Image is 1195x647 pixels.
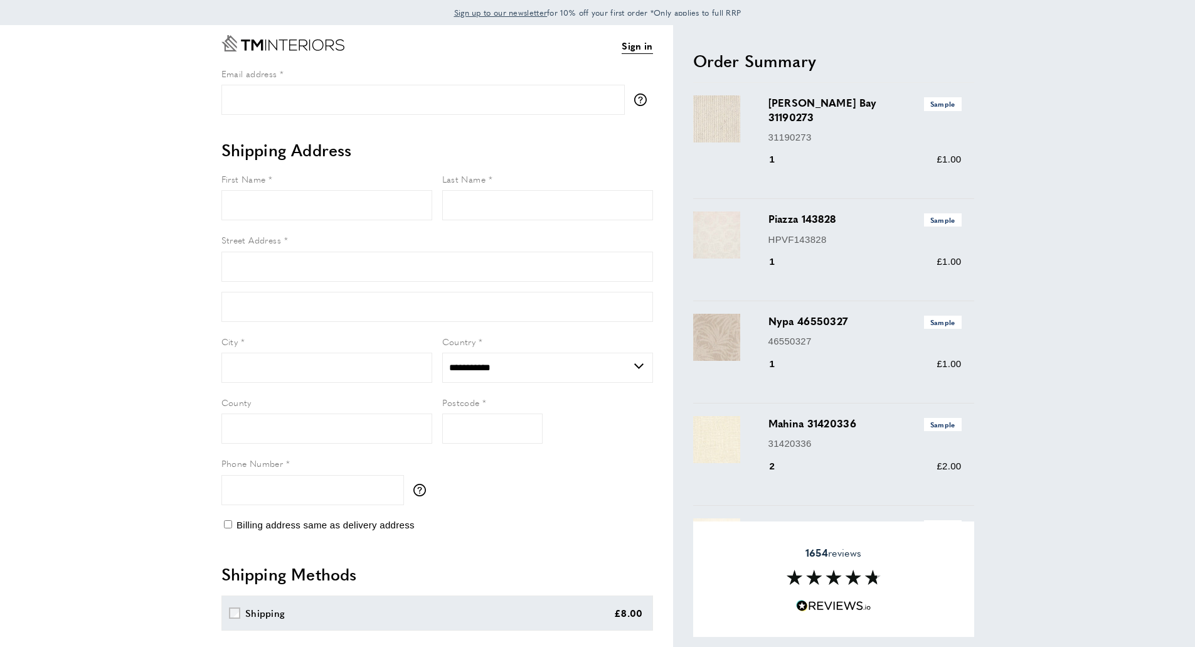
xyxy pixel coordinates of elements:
div: 2 [768,459,793,474]
div: 1 [768,152,793,167]
h3: [PERSON_NAME] Bay 31190273 [768,95,962,124]
span: reviews [805,547,861,559]
h3: Nypa 46550327 [768,314,962,329]
h2: Shipping Address [221,139,653,161]
span: £2.00 [937,461,961,471]
img: Piazza 143828 [693,211,740,259]
p: 31420336 [768,436,962,451]
h3: Piazza 143828 [768,211,962,227]
span: Postcode [442,396,480,409]
span: £1.00 [937,256,961,267]
span: First Name [221,173,266,185]
span: Street Address [221,233,282,246]
img: Reviews section [787,570,881,585]
span: Billing address same as delivery address [236,520,415,530]
h3: [DATE] 12470196 [768,518,962,533]
a: Sign in [622,38,652,54]
span: Phone Number [221,457,284,469]
button: More information [413,484,432,496]
button: More information [634,94,653,106]
img: Nypa 46550327 [693,314,740,361]
div: Shipping [245,606,285,621]
span: Sample [924,213,962,227]
h2: Shipping Methods [221,563,653,586]
p: HPVF143828 [768,232,962,247]
p: 31190273 [768,130,962,145]
span: Sample [924,418,962,431]
p: 46550327 [768,334,962,349]
span: Email address [221,67,277,80]
span: Sample [924,97,962,110]
span: Last Name [442,173,486,185]
div: £8.00 [614,606,643,621]
img: Byron Bay 31190273 [693,95,740,142]
span: Country [442,335,476,348]
img: Mahina 31420336 [693,416,740,463]
img: Reviews.io 5 stars [796,600,871,612]
span: Sample [924,520,962,533]
span: for 10% off your first order *Only applies to full RRP [454,7,741,18]
span: County [221,396,252,409]
div: 1 [768,254,793,269]
strong: 1654 [805,545,828,560]
span: City [221,335,238,348]
h3: Mahina 31420336 [768,416,962,431]
img: Lucia 12470196 [693,518,740,565]
div: 1 [768,356,793,372]
span: Sign up to our newsletter [454,7,548,18]
a: Sign up to our newsletter [454,6,548,19]
span: £1.00 [937,358,961,369]
h2: Order Summary [693,50,974,72]
span: Sample [924,316,962,329]
input: Billing address same as delivery address [224,520,232,528]
a: Go to Home page [221,35,344,51]
span: £1.00 [937,154,961,164]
